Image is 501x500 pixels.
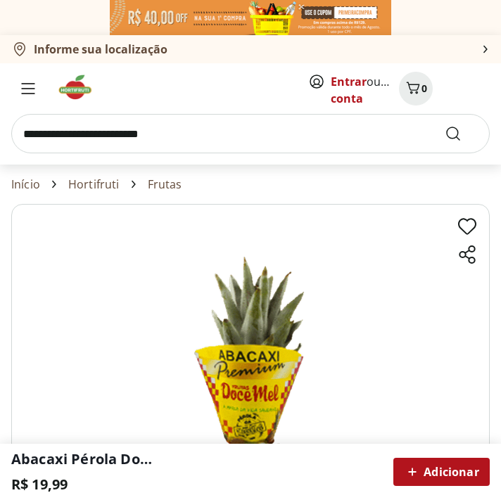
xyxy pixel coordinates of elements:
h2: Abacaxi Pérola Doce Mel [11,449,155,469]
b: Informe sua localização [34,41,167,57]
input: search [11,114,490,153]
span: 0 [421,82,427,95]
button: Menu [11,72,45,105]
a: Hortifruti [68,178,120,191]
a: Entrar [331,74,367,89]
span: Adicionar [404,463,478,480]
a: Frutas [148,178,182,191]
img: Hortifruti [56,73,103,101]
button: Submit Search [445,125,478,142]
button: Adicionar [393,458,490,486]
span: ou [331,73,393,107]
a: Início [11,178,40,191]
p: R$ 19,99 [11,475,68,494]
button: Carrinho [399,72,433,105]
